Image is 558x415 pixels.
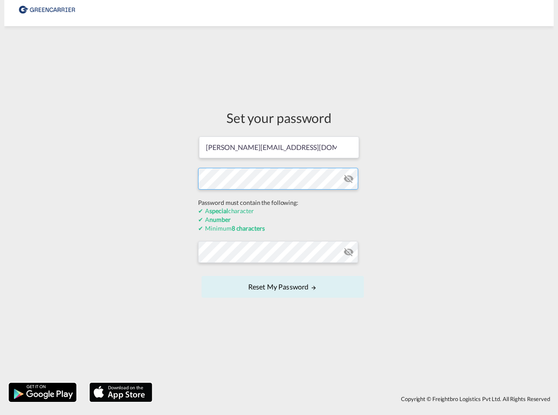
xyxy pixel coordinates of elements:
div: Set your password [198,109,360,127]
button: UPDATE MY PASSWORD [202,276,364,298]
div: A [198,215,360,224]
md-icon: icon-eye-off [343,173,354,184]
div: A character [198,207,360,215]
b: 8 characters [232,225,265,232]
img: apple.png [89,382,153,403]
input: Email address [199,136,359,158]
img: google.png [8,382,77,403]
div: Password must contain the following: [198,198,360,207]
md-icon: icon-eye-off [343,247,354,257]
b: special [209,207,228,214]
div: Copyright © Freightbro Logistics Pvt Ltd. All Rights Reserved [157,391,554,406]
div: Minimum [198,224,360,233]
b: number [209,216,230,223]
